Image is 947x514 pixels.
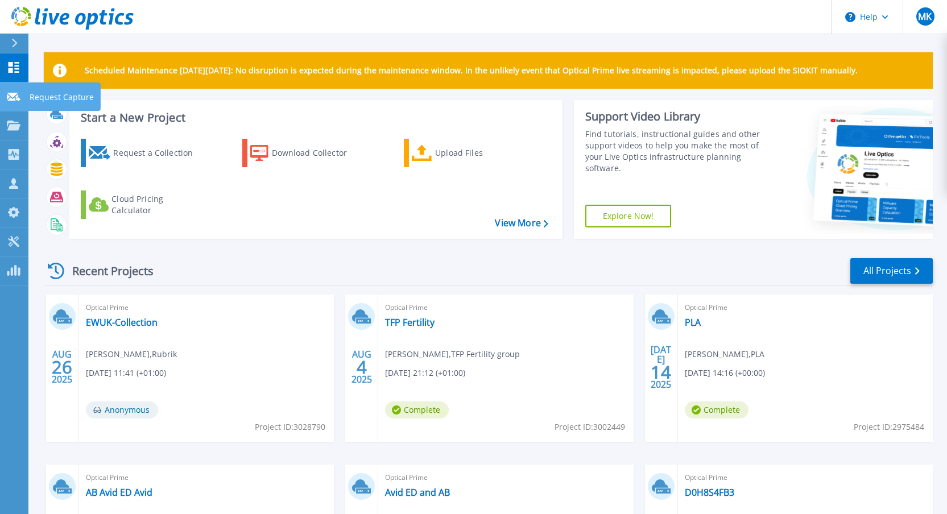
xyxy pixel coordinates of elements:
span: Optical Prime [86,301,327,314]
span: MK [918,12,932,21]
a: Upload Files [404,139,531,167]
div: AUG 2025 [351,346,373,388]
span: Optical Prime [385,471,626,484]
span: [DATE] 14:16 (+00:00) [685,367,765,379]
span: [PERSON_NAME] , TFP Fertility group [385,348,520,360]
span: Project ID: 3002449 [555,421,625,433]
h3: Start a New Project [81,111,548,124]
div: Cloud Pricing Calculator [111,193,202,216]
span: Project ID: 3028790 [255,421,325,433]
span: Optical Prime [685,301,926,314]
span: [DATE] 11:41 (+01:00) [86,367,166,379]
span: 4 [357,362,367,372]
span: [DATE] 21:12 (+01:00) [385,367,465,379]
div: AUG 2025 [51,346,73,388]
a: View More [495,218,548,229]
a: TFP Fertility [385,317,435,328]
span: Anonymous [86,401,158,418]
div: Request a Collection [113,142,204,164]
span: Optical Prime [86,471,327,484]
span: Optical Prime [385,301,626,314]
a: D0H8S4FB3 [685,487,734,498]
p: Request Capture [30,82,94,112]
a: AB Avid ED Avid [86,487,152,498]
span: Optical Prime [685,471,926,484]
a: All Projects [850,258,933,284]
div: [DATE] 2025 [650,346,672,388]
span: 26 [52,362,72,372]
div: Download Collector [272,142,363,164]
a: PLA [685,317,701,328]
a: Explore Now! [585,205,672,227]
div: Find tutorials, instructional guides and other support videos to help you make the most of your L... [585,128,767,174]
span: 14 [651,367,671,377]
span: Complete [685,401,748,418]
div: Recent Projects [44,257,169,285]
span: [PERSON_NAME] , Rubrik [86,348,177,360]
div: Upload Files [435,142,526,164]
a: Avid ED and AB [385,487,450,498]
span: [PERSON_NAME] , PLA [685,348,764,360]
a: Request a Collection [81,139,208,167]
span: Project ID: 2975484 [854,421,924,433]
div: Support Video Library [585,109,767,124]
a: EWUK-Collection [86,317,158,328]
a: Download Collector [242,139,369,167]
span: Complete [385,401,449,418]
p: Scheduled Maintenance [DATE][DATE]: No disruption is expected during the maintenance window. In t... [85,66,858,75]
a: Cloud Pricing Calculator [81,190,208,219]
